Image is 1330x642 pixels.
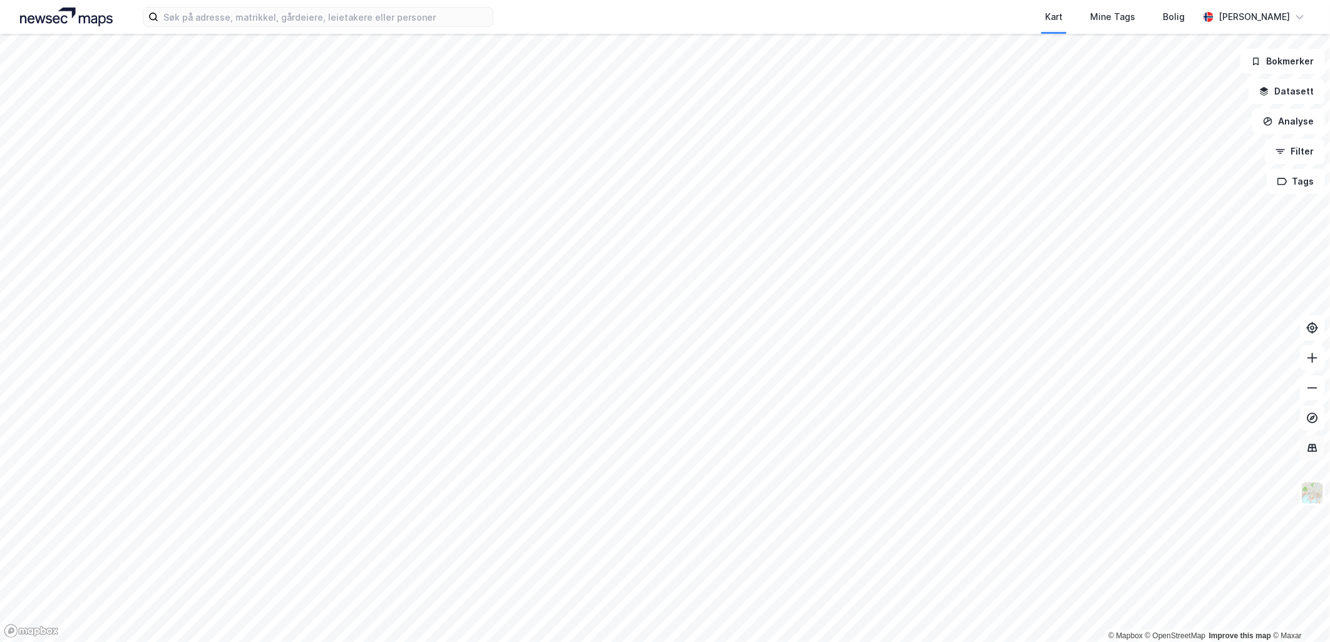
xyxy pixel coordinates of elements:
[4,624,59,638] a: Mapbox homepage
[1267,582,1330,642] iframe: Chat Widget
[1145,631,1206,640] a: OpenStreetMap
[1267,169,1325,194] button: Tags
[1301,481,1324,505] img: Z
[1249,79,1325,104] button: Datasett
[20,8,113,26] img: logo.a4113a55bc3d86da70a041830d287a7e.svg
[158,8,493,26] input: Søk på adresse, matrikkel, gårdeiere, leietakere eller personer
[1045,9,1063,24] div: Kart
[1265,139,1325,164] button: Filter
[1163,9,1185,24] div: Bolig
[1240,49,1325,74] button: Bokmerker
[1108,631,1143,640] a: Mapbox
[1252,109,1325,134] button: Analyse
[1219,9,1290,24] div: [PERSON_NAME]
[1209,631,1271,640] a: Improve this map
[1090,9,1135,24] div: Mine Tags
